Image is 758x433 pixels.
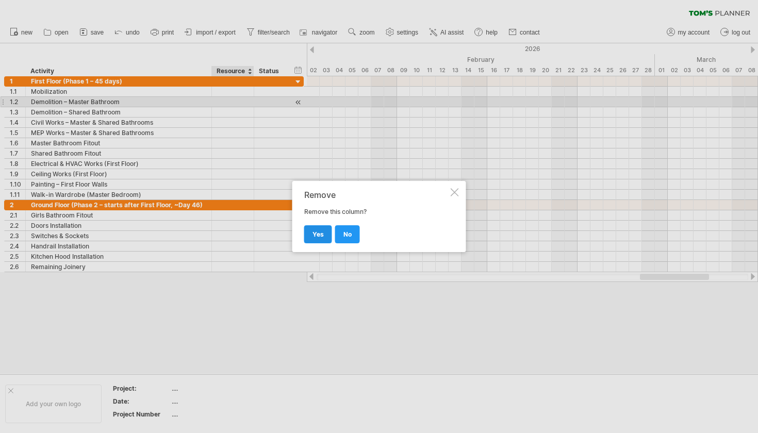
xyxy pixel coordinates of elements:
span: yes [312,230,324,238]
div: Remove this column? [304,190,449,243]
span: no [343,230,352,238]
a: no [335,225,360,243]
div: Remove [304,190,449,199]
a: yes [304,225,332,243]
